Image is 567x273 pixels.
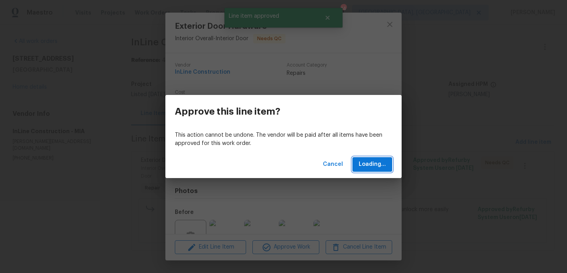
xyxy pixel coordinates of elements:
[323,160,343,169] span: Cancel
[359,160,386,169] span: Loading...
[175,106,280,117] h3: Approve this line item?
[352,157,392,172] button: Loading...
[320,157,346,172] button: Cancel
[175,131,392,148] p: This action cannot be undone. The vendor will be paid after all items have been approved for this...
